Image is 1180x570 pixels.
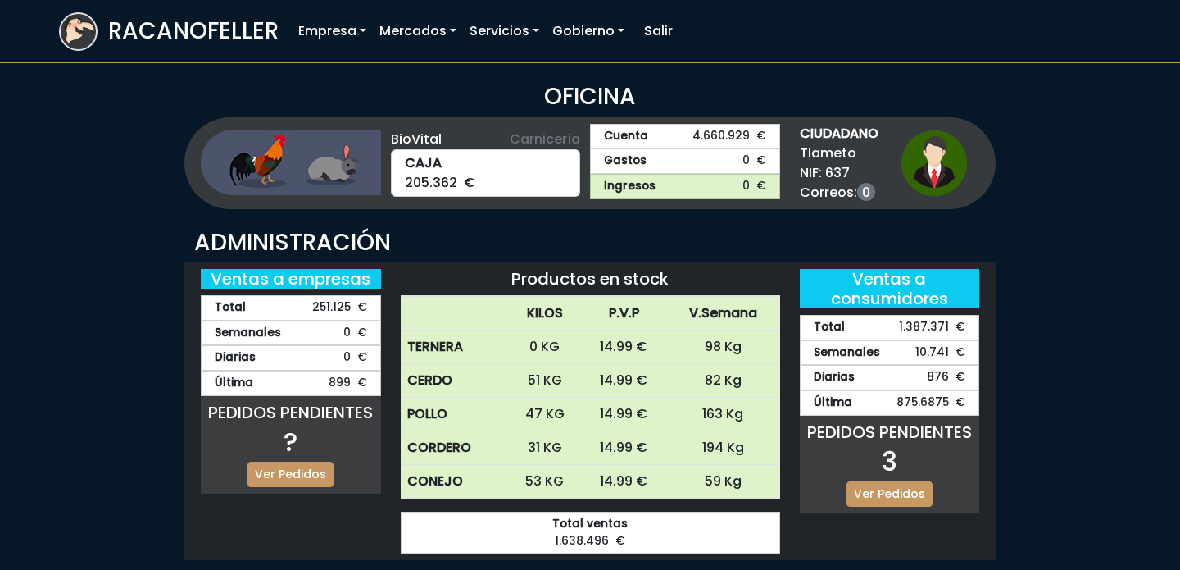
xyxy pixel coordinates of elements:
div: 205.362 € [391,149,581,197]
h5: PEDIDOS PENDIENTES [201,403,381,422]
strong: Última [215,375,253,392]
strong: Total [814,319,845,336]
span: NIF: 637 [800,163,878,183]
td: 14.99 € [582,465,667,499]
td: 194 Kg [666,431,780,465]
span: Tlameto [800,144,878,163]
span: Correos: [800,183,878,203]
th: CORDERO [401,431,508,465]
td: 53 KG [508,465,582,499]
h5: Ventas a empresas [201,269,381,289]
img: ciudadano1.png [901,130,967,196]
td: 31 KG [508,431,582,465]
a: Servicios [463,15,546,48]
div: 10.741 € [800,340,980,366]
a: Cuenta4.660.929 € [590,124,780,149]
strong: Última [814,394,852,412]
th: CONEJO [401,465,508,499]
strong: Total ventas [415,516,766,533]
a: Ver Pedidos [846,481,933,507]
a: Ver Pedidos [247,462,334,487]
strong: Total [215,299,246,317]
strong: Semanales [814,344,880,362]
strong: Semanales [215,325,281,342]
strong: CIUDADANO [800,124,878,144]
div: 1.387.371 € [800,315,980,340]
th: CERDO [401,364,508,398]
td: 51 KG [508,364,582,398]
td: 59 Kg [666,465,780,499]
h3: RACANOFELLER [108,17,279,45]
td: 47 KG [508,398,582,431]
td: 0 KG [508,331,582,364]
span: Carnicería [510,130,580,149]
h3: OFICINA [59,83,1121,111]
th: V.Semana [666,297,780,331]
strong: Ingresos [604,178,656,195]
a: RACANOFELLER [59,8,279,55]
th: POLLO [401,398,508,431]
td: 98 Kg [666,331,780,364]
a: Empresa [292,15,373,48]
th: P.V.P [582,297,667,331]
span: ? [284,423,297,460]
span: 3 [882,443,897,480]
strong: Cuenta [604,128,648,145]
td: 14.99 € [582,331,667,364]
td: 14.99 € [582,398,667,431]
div: 875.6875 € [800,390,980,416]
div: 1.638.496 € [401,512,780,554]
h5: Productos en stock [401,269,780,289]
td: 14.99 € [582,431,667,465]
a: 0 [857,183,875,201]
th: TERNERA [401,331,508,364]
strong: Diarias [814,369,855,386]
strong: CAJA [405,153,567,173]
img: ganaderia.png [201,130,381,195]
div: 0 € [201,321,381,346]
div: 876 € [800,365,980,390]
div: 899 € [201,371,381,396]
div: BioVital [391,130,581,149]
a: Salir [638,15,679,48]
td: 14.99 € [582,364,667,398]
div: 251.125 € [201,295,381,321]
td: 163 Kg [666,398,780,431]
th: KILOS [508,297,582,331]
h3: ADMINISTRACIÓN [194,229,986,257]
strong: Gastos [604,153,647,170]
a: Gastos0 € [590,148,780,174]
h5: Ventas a consumidores [800,269,980,308]
h5: PEDIDOS PENDIENTES [800,422,980,442]
td: 82 Kg [666,364,780,398]
a: Ingresos0 € [590,174,780,199]
a: Gobierno [546,15,631,48]
a: Mercados [373,15,463,48]
img: logoracarojo.png [61,14,96,45]
strong: Diarias [215,349,256,367]
div: 0 € [201,345,381,371]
